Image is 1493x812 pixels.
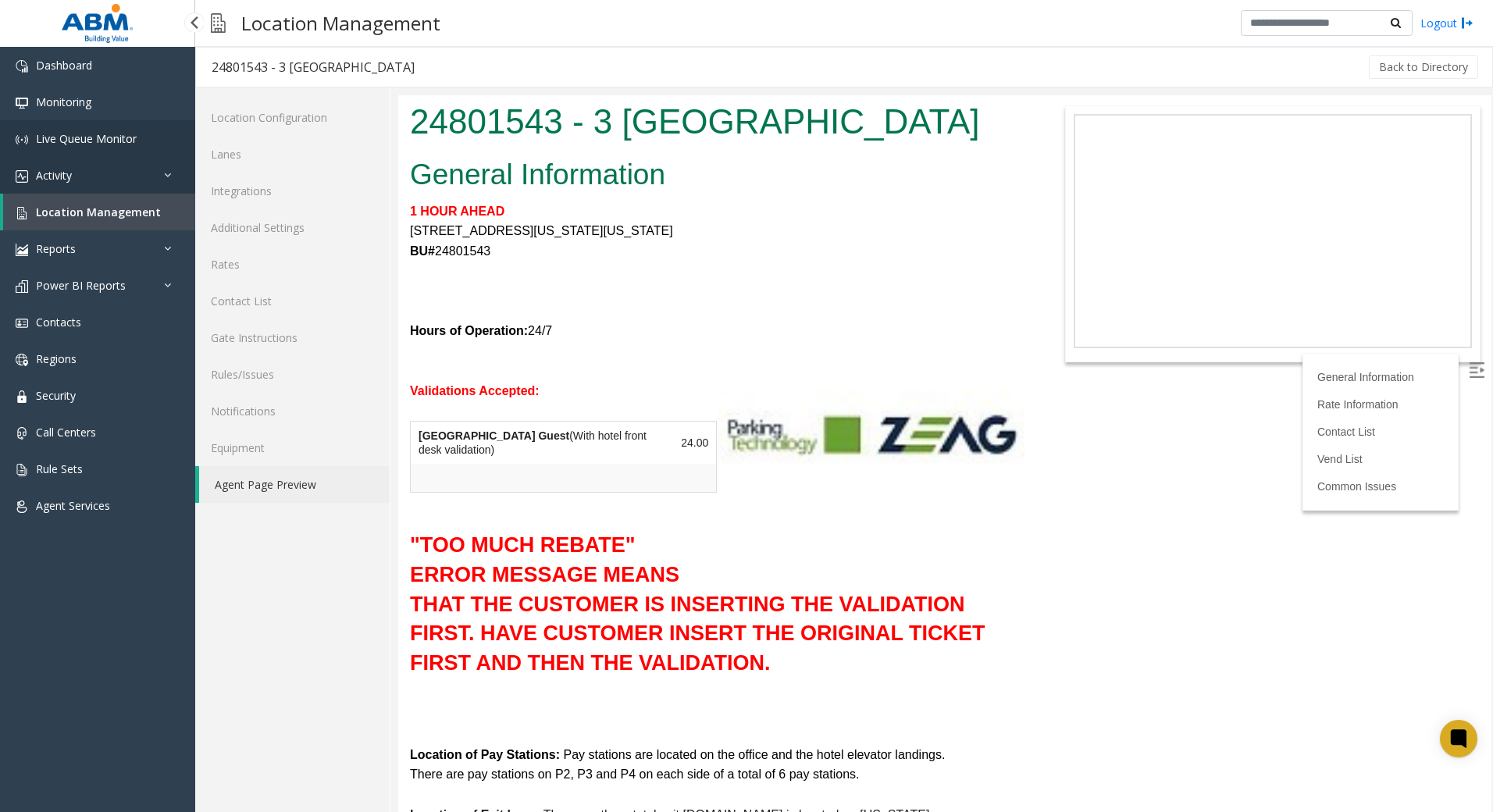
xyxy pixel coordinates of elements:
[36,315,81,329] span: Contacts
[16,427,28,440] img: 'icon'
[12,653,162,666] b: Location of Pay Stations:
[12,229,154,242] font: 24/7
[16,317,28,329] img: 'icon'
[12,109,106,123] font: 1 HOUR AHEAD
[195,173,390,209] a: Integrations
[36,498,110,513] span: Agent Services
[233,4,448,42] h3: Location Management
[16,60,28,73] img: 'icon'
[16,280,28,293] img: 'icon'
[16,390,28,403] img: 'icon'
[36,205,161,219] span: Location Management
[199,466,390,503] a: Agent Page Preview
[12,326,276,369] td: (With hotel front desk validation)
[16,244,28,256] img: 'icon'
[16,207,28,219] img: 'icon'
[12,59,626,100] h2: General Information
[195,429,390,466] a: Equipment
[211,4,226,42] img: pageIcon
[275,326,319,369] td: 24.00
[37,149,92,162] span: 24801543
[16,354,28,366] img: 'icon'
[12,713,145,726] b: Location of Exit lanes:
[919,358,964,370] a: Vend List
[16,464,28,476] img: 'icon'
[919,330,977,343] a: Contact List
[195,136,390,173] a: Lanes
[12,2,626,51] h1: 24801543 - 3 [GEOGRAPHIC_DATA]
[3,194,195,230] a: Location Management
[319,186,625,493] img: 3a0162eb2b304a7b90cc59fd8efc5237.jpg
[919,385,998,397] a: Common Issues
[195,99,390,136] a: Location Configuration
[36,131,137,146] span: Live Queue Monitor
[1369,55,1478,79] button: Back to Directory
[36,168,72,183] span: Activity
[1420,15,1473,31] a: Logout
[919,276,1016,288] a: General Information
[36,94,91,109] span: Monitoring
[36,58,92,73] span: Dashboard
[12,672,461,686] font: There are pay stations on P2, P3 and P4 on each side of a total of 6 pay stations.
[16,170,28,183] img: 'icon'
[12,438,587,579] b: "TOO MUCH REBATE" ERROR MESSAGE MEANS THAT THE CUSTOMER IS INSERTING THE VALIDATION FIRST. HAVE C...
[20,334,171,347] b: [GEOGRAPHIC_DATA] Guest
[195,209,390,246] a: Additional Settings
[16,134,28,146] img: 'icon'
[36,425,96,440] span: Call Centers
[12,229,130,242] b: Hours of Operation:
[1461,15,1473,31] img: logout
[36,351,77,366] span: Regions
[12,129,275,142] font: [STREET_ADDRESS][US_STATE][US_STATE]
[16,500,28,513] img: 'icon'
[12,289,141,302] b: Validations Accepted:
[195,246,390,283] a: Rates
[165,653,547,666] font: Pay stations are located on the office and the hotel elevator landings.
[36,241,76,256] span: Reports
[195,356,390,393] a: Rules/Issues
[1071,267,1086,283] img: Open/Close Sidebar Menu
[919,303,1000,315] a: Rate Information
[36,461,83,476] span: Rule Sets
[12,710,626,770] p: There are three total exit [DOMAIN_NAME] is located on [US_STATE][GEOGRAPHIC_DATA] o
[195,319,390,356] a: Gate Instructions
[36,388,76,403] span: Security
[12,149,37,162] b: BU#
[195,393,390,429] a: Notifications
[195,283,390,319] a: Contact List
[212,57,415,77] div: 24801543 - 3 [GEOGRAPHIC_DATA]
[16,97,28,109] img: 'icon'
[36,278,126,293] span: Power BI Reports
